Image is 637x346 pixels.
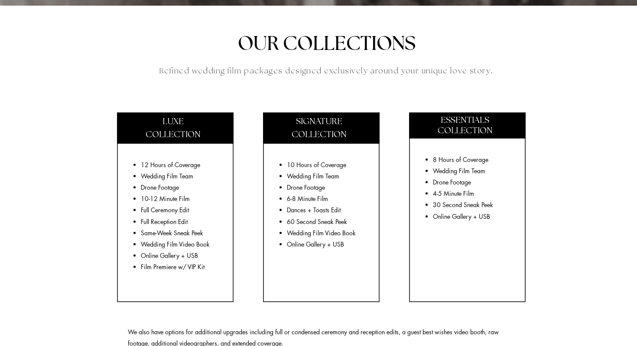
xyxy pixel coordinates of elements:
span: Drone Footage [141,183,179,191]
span: 30 Second Sneak Peek [433,201,493,209]
span: 8 Hours of Coverage [433,155,488,164]
span: Online Gallery + USB [141,251,198,260]
span: Refined wedding film packages designed exclusively around your unique love story [159,67,491,76]
h2: . [159,66,494,76]
span: Full Ceremony Edit [141,206,189,214]
span: 12 Hours of Coverage [141,161,200,169]
span: Film Premiere w/ VIP Kit [141,263,205,271]
span: Online Gallery + USB [287,240,344,248]
span: 60 Second Sneak Peek [287,217,347,226]
span: Wedding Film Video Book [287,229,356,237]
span: ESSENTIALS [441,116,489,125]
span: Drone Footage [433,178,471,186]
span: LUXE [162,117,184,126]
span: Same-Week Sneak Peek [141,229,203,237]
span: Wedding Film Team [433,167,485,175]
span: Wedding Film Team [141,172,193,180]
span: 10 Hours of Coverage [287,161,346,169]
span: COLLECTION [438,126,493,135]
span: OUR COLLECTIONS [238,34,416,54]
span: 10-12 Minute Film [141,194,190,203]
span: COLLECTION [146,130,201,139]
span: Online Gallery + USB [433,212,490,221]
span: Wedding Film Video Book [141,240,210,248]
span: Wedding Film Team [287,172,339,180]
span: SIGNATURE [296,117,342,126]
span: 6-8 Minute Film [287,194,328,203]
span: 4-5 Minute Film [433,189,474,198]
span: Drone Footage [287,183,325,191]
span: Dances + Toasts Edit [287,206,341,214]
span: COLLECTION [292,130,347,139]
span: Full Reception Edit [141,217,188,226]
